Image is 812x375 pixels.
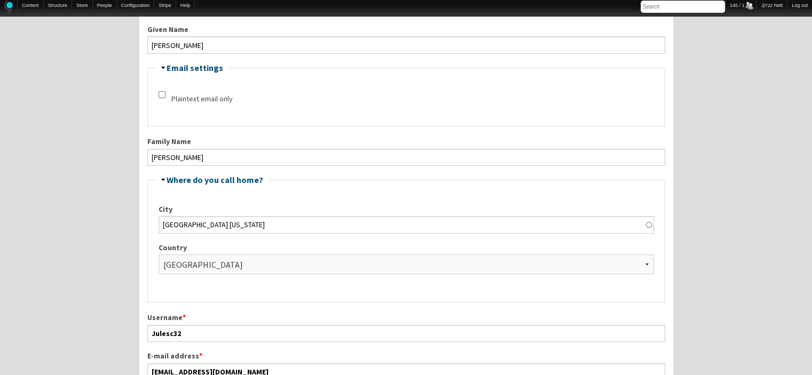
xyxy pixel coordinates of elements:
input: Check this option if you do not wish to receive email messages with graphics and styles. [159,91,165,98]
label: Family Name [147,136,665,147]
label: Plaintext email only [171,93,233,105]
a: Email settings [167,62,223,73]
label: Username [147,312,665,323]
label: City [159,204,654,215]
a: Where do you call home? [167,174,263,185]
label: E-mail address [147,350,665,362]
label: Given Name [147,24,665,35]
input: Search [641,1,725,13]
input: Spaces are allowed; punctuation is not allowed except for periods, hyphens, apostrophes, and unde... [147,325,665,342]
label: Country [159,242,654,253]
img: Home [4,1,13,13]
span: This field is required. [183,313,186,322]
span: This field is required. [199,351,202,361]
